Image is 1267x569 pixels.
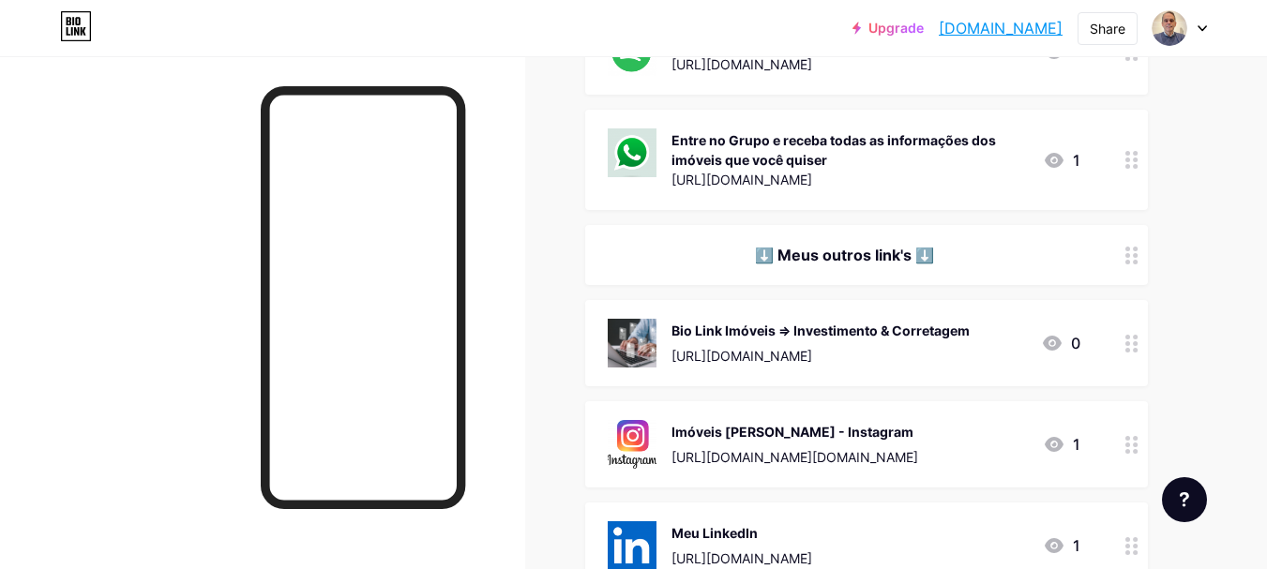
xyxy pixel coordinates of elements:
a: Upgrade [852,21,924,36]
img: balmeidacorretor [1152,10,1187,46]
div: Imóveis [PERSON_NAME] - Instagram [671,422,918,442]
div: ⬇️ Meus outros link's ⬇️ [608,244,1080,266]
div: [URL][DOMAIN_NAME] [671,346,970,366]
div: Share [1090,19,1125,38]
div: Meu LinkedIn [671,523,812,543]
div: 1 [1043,149,1080,172]
div: Bio Link Imóveis => Investimento & Corretagem [671,321,970,340]
div: Entre no Grupo e receba todas as informações dos imóveis que você quiser [671,130,1028,170]
div: [URL][DOMAIN_NAME] [671,54,871,74]
a: [DOMAIN_NAME] [939,17,1063,39]
div: 1 [1043,534,1080,557]
div: 0 [1041,332,1080,354]
div: [URL][DOMAIN_NAME] [671,548,812,568]
div: 1 [1043,433,1080,456]
img: Entre no Grupo e receba todas as informações dos imóveis que você quiser [608,128,656,177]
div: [URL][DOMAIN_NAME] [671,170,1028,189]
img: Bio Link Imóveis => Investimento & Corretagem [608,319,656,367]
div: [URL][DOMAIN_NAME][DOMAIN_NAME] [671,447,918,467]
img: Imóveis Bruno Almeida - Instagram [608,420,656,469]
